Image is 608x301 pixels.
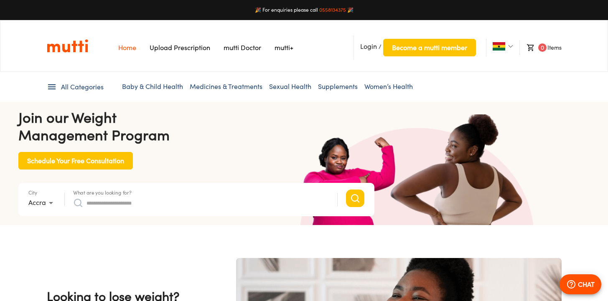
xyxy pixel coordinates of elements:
[18,109,374,144] h4: Join our Weight Management Program
[122,82,183,91] a: Baby & Child Health
[538,43,547,52] span: 0
[150,43,210,52] a: Navigates to Prescription Upload Page
[190,82,262,91] a: Medicines & Treatments
[354,35,476,60] li: /
[318,82,358,91] a: Supplements
[383,39,476,56] button: Become a mutti member
[18,156,133,163] a: Schedule Your Free Consultation
[73,190,132,195] label: What are you looking for?
[27,155,124,167] span: Schedule Your Free Consultation
[578,279,595,289] p: CHAT
[392,42,467,53] span: Become a mutti member
[346,190,364,207] button: Search
[47,39,88,53] img: Logo
[493,42,505,51] img: Ghana
[118,43,136,52] a: Navigates to Home Page
[224,43,261,52] a: Navigates to mutti doctor website
[319,7,346,13] a: 0558134375
[61,82,104,92] span: All Categories
[18,152,133,169] button: Schedule Your Free Consultation
[275,43,293,52] a: Navigates to mutti+ page
[519,40,561,55] li: Items
[364,82,413,91] a: Women’s Health
[269,82,311,91] a: Sexual Health
[560,274,601,294] button: CHAT
[28,190,37,195] label: City
[508,44,513,49] img: Dropdown
[28,196,56,210] div: Accra
[47,39,88,53] a: Link on the logo navigates to HomePage
[360,42,377,51] span: Login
